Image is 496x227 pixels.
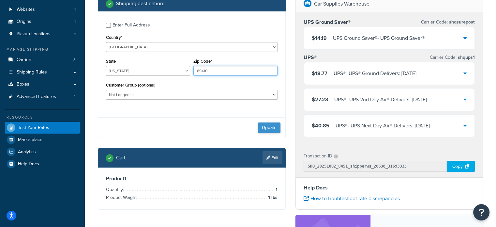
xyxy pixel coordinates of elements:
span: $14.19 [312,34,327,42]
span: Advanced Features [17,94,56,100]
h3: Product 1 [106,175,278,182]
h4: Help Docs [304,184,475,192]
span: shqsurepost [448,19,475,25]
h3: UPS® [304,54,317,61]
div: Manage Shipping [5,47,80,52]
li: Carriers [5,54,80,66]
div: UPS® - UPS Next Day Air® Delivers: [DATE] [336,121,430,130]
span: Boxes [17,82,29,87]
span: $27.23 [312,96,328,103]
span: 1 [74,19,76,24]
a: Test Your Rates [5,122,80,134]
h3: UPS Ground Saver® [304,19,351,25]
span: Help Docs [18,161,39,167]
a: Advanced Features4 [5,91,80,103]
div: Enter Full Address [113,21,150,30]
a: Origins1 [5,16,80,28]
div: Resources [5,115,80,120]
span: Origins [17,19,31,24]
li: Pickup Locations [5,28,80,40]
span: $40.85 [312,122,329,129]
li: Websites [5,4,80,16]
a: Help Docs [5,158,80,170]
li: Advanced Features [5,91,80,103]
span: 1 [274,186,278,194]
label: State [106,59,116,64]
button: Open Resource Center [473,204,489,220]
label: Country* [106,35,122,40]
span: shqups1 [457,54,475,61]
p: Transaction ID [304,152,332,161]
a: Shipping Rules [5,66,80,78]
span: Pickup Locations [17,31,51,37]
a: Edit [263,151,282,164]
div: UPS® - UPS® Ground Delivers: [DATE] [334,69,416,78]
span: Quantity: [106,186,126,193]
a: Pickup Locations1 [5,28,80,40]
a: Analytics [5,146,80,158]
span: Marketplace [18,137,42,143]
span: 3 [73,57,76,63]
span: Carriers [17,57,33,63]
span: Shipping Rules [17,70,47,75]
div: UPS Ground Saver® - UPS Ground Saver® [333,34,425,43]
h2: Shipping destination : [116,1,164,7]
span: $18.77 [312,70,327,77]
a: Boxes [5,78,80,90]
div: Copy [447,161,475,172]
span: Product Weight: [106,194,139,201]
p: Carrier Code: [421,18,475,27]
p: Carrier Code: [430,53,475,62]
span: 1 lbs [266,194,278,202]
a: Websites1 [5,4,80,16]
button: Update [258,122,280,133]
a: Carriers3 [5,54,80,66]
input: Enter Full Address [106,23,111,28]
div: UPS® - UPS 2nd Day Air® Delivers: [DATE] [334,95,427,104]
label: Zip Code* [193,59,212,64]
span: Analytics [18,149,36,155]
label: Customer Group (optional) [106,83,156,88]
a: Marketplace [5,134,80,146]
span: Test Your Rates [18,125,49,131]
span: 4 [73,94,76,100]
h2: Cart : [116,155,127,161]
span: 1 [74,7,76,12]
a: How to troubleshoot rate discrepancies [304,195,400,202]
span: Websites [17,7,35,12]
span: 1 [74,31,76,37]
li: Origins [5,16,80,28]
